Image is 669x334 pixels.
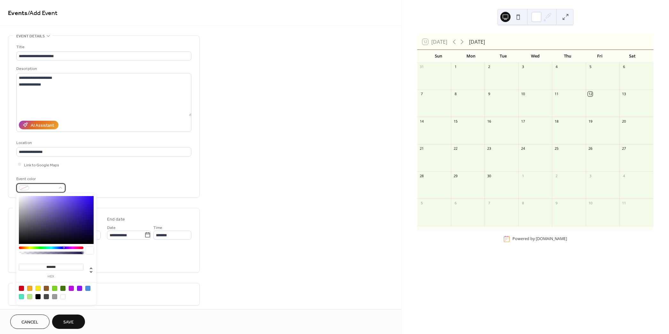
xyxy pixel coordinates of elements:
[19,294,24,299] div: #50E3C2
[554,146,559,151] div: 25
[588,92,593,96] div: 12
[60,294,65,299] div: #FFFFFF
[52,286,57,291] div: #7ED321
[536,236,567,242] a: [DOMAIN_NAME]
[520,201,525,205] div: 8
[16,65,190,72] div: Description
[35,294,41,299] div: #000000
[16,140,190,146] div: Location
[44,286,49,291] div: #8B572A
[69,286,74,291] div: #BD10E0
[588,119,593,124] div: 19
[85,286,90,291] div: #4A90E2
[453,92,458,96] div: 8
[519,50,551,63] div: Wed
[419,201,424,205] div: 5
[588,201,593,205] div: 10
[487,146,491,151] div: 23
[19,121,58,129] button: AI Assistant
[621,92,626,96] div: 13
[16,176,64,182] div: Event color
[27,7,58,19] span: / Add Event
[487,173,491,178] div: 30
[487,119,491,124] div: 16
[107,216,125,223] div: End date
[554,65,559,69] div: 4
[52,294,57,299] div: #9B9B9B
[455,50,487,63] div: Mon
[621,173,626,178] div: 4
[419,146,424,151] div: 21
[554,119,559,124] div: 18
[487,92,491,96] div: 9
[520,146,525,151] div: 24
[469,38,485,46] div: [DATE]
[10,315,50,329] button: Cancel
[453,173,458,178] div: 29
[52,315,85,329] button: Save
[419,92,424,96] div: 7
[520,92,525,96] div: 10
[63,319,74,326] span: Save
[621,201,626,205] div: 11
[19,275,83,278] label: hex
[16,44,190,50] div: Title
[520,119,525,124] div: 17
[24,162,59,168] span: Link to Google Maps
[419,173,424,178] div: 28
[616,50,648,63] div: Sat
[422,50,455,63] div: Sun
[453,65,458,69] div: 1
[554,201,559,205] div: 9
[419,119,424,124] div: 14
[554,92,559,96] div: 11
[35,286,41,291] div: #F8E71C
[16,33,45,40] span: Event details
[453,146,458,151] div: 22
[487,50,519,63] div: Tue
[512,236,567,242] div: Powered by
[453,119,458,124] div: 15
[520,173,525,178] div: 1
[153,224,162,231] span: Time
[554,173,559,178] div: 2
[60,286,65,291] div: #417505
[8,7,27,19] a: Events
[588,146,593,151] div: 26
[520,65,525,69] div: 3
[487,201,491,205] div: 7
[621,146,626,151] div: 27
[551,50,584,63] div: Thu
[453,201,458,205] div: 6
[621,65,626,69] div: 6
[31,122,54,129] div: AI Assistant
[19,286,24,291] div: #D0021B
[621,119,626,124] div: 20
[107,224,116,231] span: Date
[44,294,49,299] div: #4A4A4A
[588,65,593,69] div: 5
[419,65,424,69] div: 31
[27,286,32,291] div: #F5A623
[487,65,491,69] div: 2
[584,50,616,63] div: Fri
[27,294,32,299] div: #B8E986
[588,173,593,178] div: 3
[77,286,82,291] div: #9013FE
[21,319,38,326] span: Cancel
